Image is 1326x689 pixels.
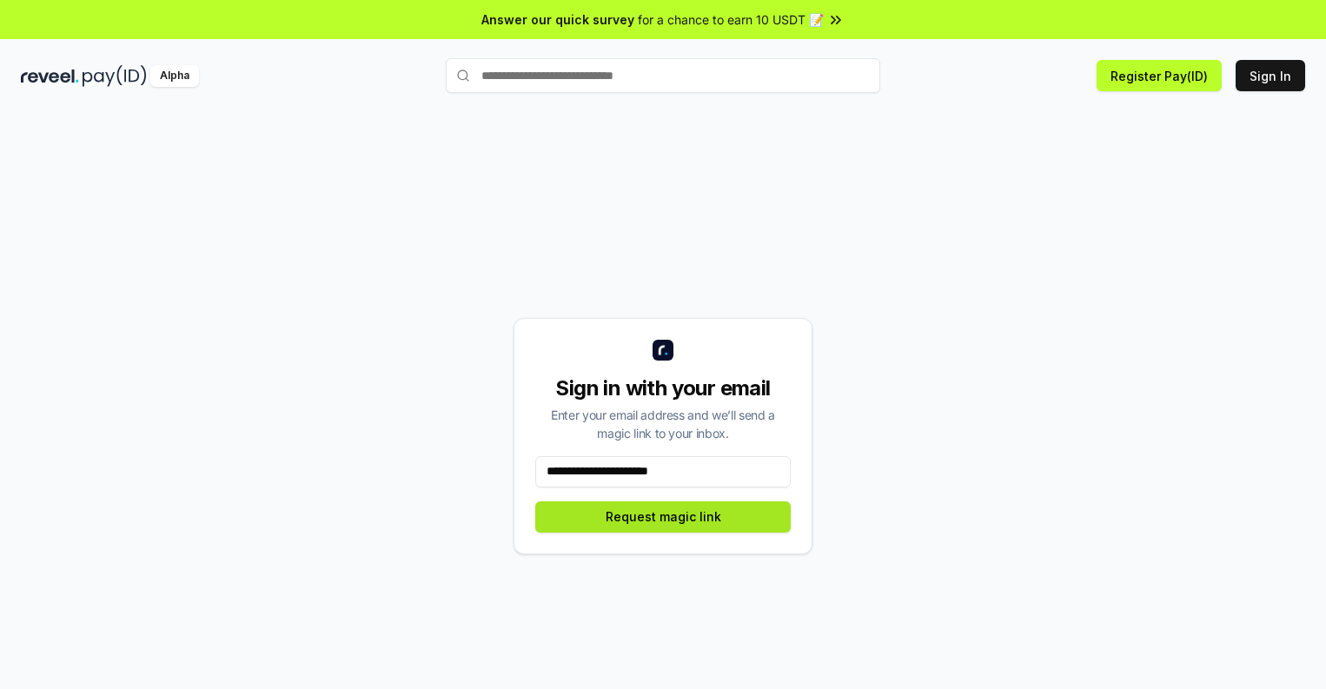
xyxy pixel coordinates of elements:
button: Request magic link [535,501,791,533]
img: logo_small [653,340,673,361]
span: Answer our quick survey [481,10,634,29]
span: for a chance to earn 10 USDT 📝 [638,10,824,29]
div: Sign in with your email [535,374,791,402]
div: Enter your email address and we’ll send a magic link to your inbox. [535,406,791,442]
img: pay_id [83,65,147,87]
button: Register Pay(ID) [1097,60,1222,91]
div: Alpha [150,65,199,87]
img: reveel_dark [21,65,79,87]
button: Sign In [1236,60,1305,91]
